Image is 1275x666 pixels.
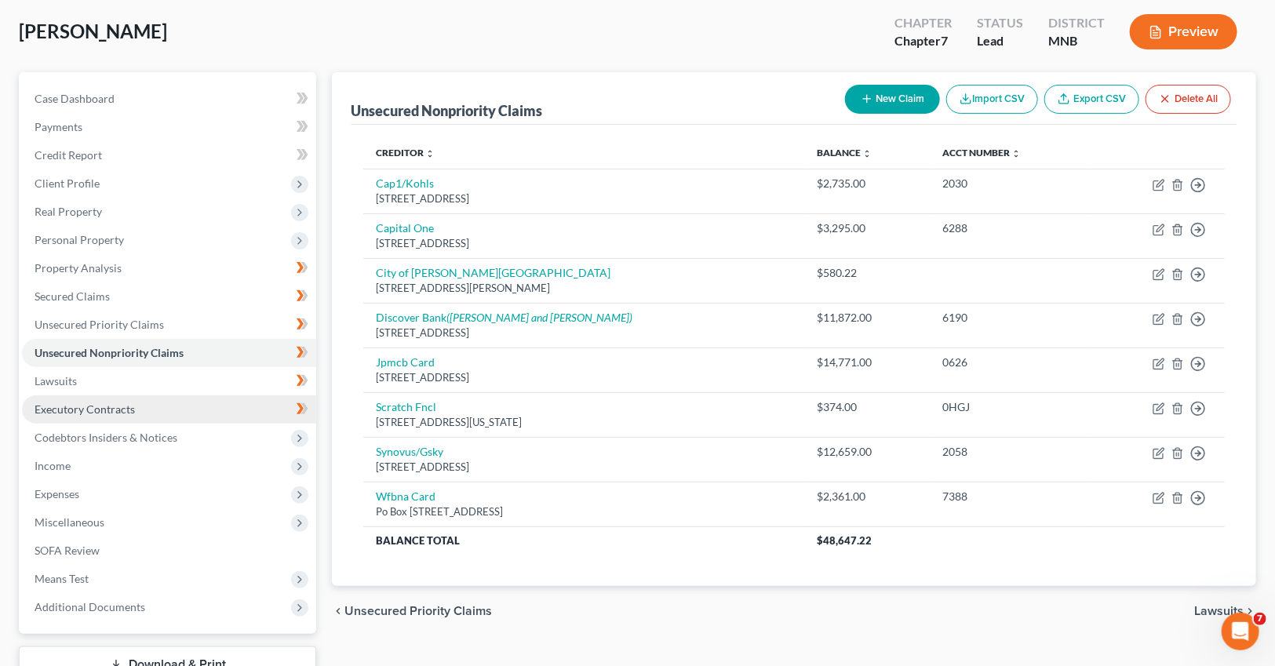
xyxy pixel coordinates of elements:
[894,32,952,50] div: Chapter
[35,205,102,218] span: Real Property
[22,282,316,311] a: Secured Claims
[817,489,917,504] div: $2,361.00
[1194,605,1256,617] button: Lawsuits chevron_right
[376,400,436,413] a: Scratch Fncl
[363,526,804,555] th: Balance Total
[376,460,792,475] div: [STREET_ADDRESS]
[22,141,316,169] a: Credit Report
[376,281,792,296] div: [STREET_ADDRESS][PERSON_NAME]
[817,355,917,370] div: $14,771.00
[35,487,79,500] span: Expenses
[1244,605,1256,617] i: chevron_right
[1048,32,1105,50] div: MNB
[376,236,792,251] div: [STREET_ADDRESS]
[376,311,632,324] a: Discover Bank([PERSON_NAME] and [PERSON_NAME])
[894,14,952,32] div: Chapter
[376,355,435,369] a: Jpmcb Card
[942,147,1021,158] a: Acct Number unfold_more
[845,85,940,114] button: New Claim
[22,85,316,113] a: Case Dashboard
[351,101,542,120] div: Unsecured Nonpriority Claims
[35,318,164,331] span: Unsecured Priority Claims
[1044,85,1139,114] a: Export CSV
[344,605,492,617] span: Unsecured Priority Claims
[35,177,100,190] span: Client Profile
[35,402,135,416] span: Executory Contracts
[942,176,1080,191] div: 2030
[35,346,184,359] span: Unsecured Nonpriority Claims
[1194,605,1244,617] span: Lawsuits
[35,374,77,388] span: Lawsuits
[35,459,71,472] span: Income
[817,310,917,326] div: $11,872.00
[942,355,1080,370] div: 0626
[1146,85,1231,114] button: Delete All
[35,515,104,529] span: Miscellaneous
[35,92,115,105] span: Case Dashboard
[946,85,1038,114] button: Import CSV
[22,537,316,565] a: SOFA Review
[35,261,122,275] span: Property Analysis
[1222,613,1259,650] iframe: Intercom live chat
[941,33,948,48] span: 7
[942,399,1080,415] div: 0HGJ
[376,177,434,190] a: Cap1/Kohls
[1048,14,1105,32] div: District
[22,254,316,282] a: Property Analysis
[817,147,872,158] a: Balance unfold_more
[376,504,792,519] div: Po Box [STREET_ADDRESS]
[376,489,435,503] a: Wfbna Card
[376,266,610,279] a: City of [PERSON_NAME][GEOGRAPHIC_DATA]
[19,20,167,42] span: [PERSON_NAME]
[35,120,82,133] span: Payments
[22,113,316,141] a: Payments
[817,265,917,281] div: $580.22
[862,149,872,158] i: unfold_more
[942,489,1080,504] div: 7388
[376,326,792,340] div: [STREET_ADDRESS]
[22,311,316,339] a: Unsecured Priority Claims
[376,445,443,458] a: Synovus/Gsky
[35,600,145,613] span: Additional Documents
[376,191,792,206] div: [STREET_ADDRESS]
[35,289,110,303] span: Secured Claims
[1254,613,1266,625] span: 7
[1130,14,1237,49] button: Preview
[376,221,434,235] a: Capital One
[376,147,435,158] a: Creditor unfold_more
[35,148,102,162] span: Credit Report
[22,339,316,367] a: Unsecured Nonpriority Claims
[22,367,316,395] a: Lawsuits
[817,220,917,236] div: $3,295.00
[376,370,792,385] div: [STREET_ADDRESS]
[817,444,917,460] div: $12,659.00
[977,32,1023,50] div: Lead
[1011,149,1021,158] i: unfold_more
[376,415,792,430] div: [STREET_ADDRESS][US_STATE]
[35,544,100,557] span: SOFA Review
[446,311,632,324] i: ([PERSON_NAME] and [PERSON_NAME])
[35,572,89,585] span: Means Test
[22,395,316,424] a: Executory Contracts
[35,233,124,246] span: Personal Property
[332,605,344,617] i: chevron_left
[817,399,917,415] div: $374.00
[332,605,492,617] button: chevron_left Unsecured Priority Claims
[942,444,1080,460] div: 2058
[817,534,872,547] span: $48,647.22
[977,14,1023,32] div: Status
[35,431,177,444] span: Codebtors Insiders & Notices
[817,176,917,191] div: $2,735.00
[942,220,1080,236] div: 6288
[425,149,435,158] i: unfold_more
[942,310,1080,326] div: 6190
